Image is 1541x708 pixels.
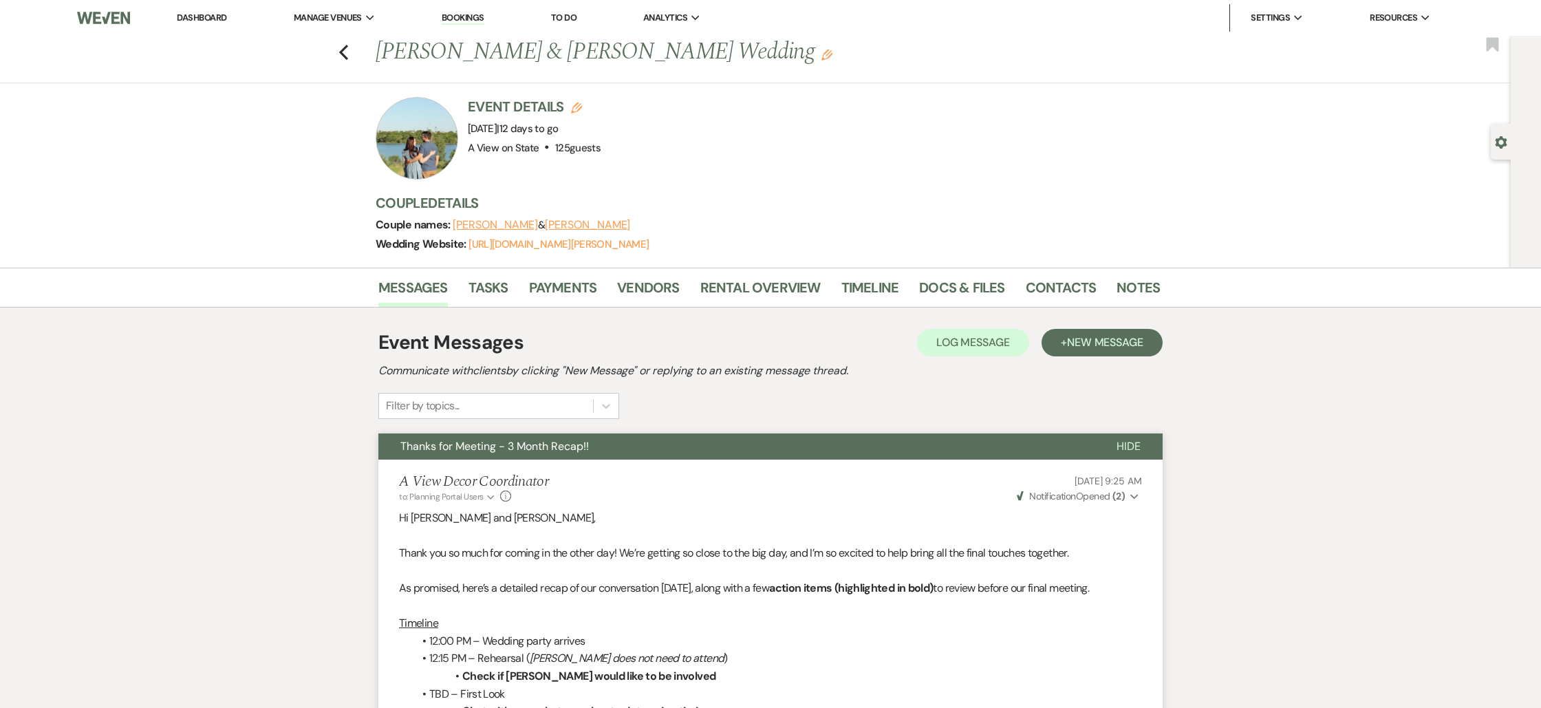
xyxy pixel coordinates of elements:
[919,277,1004,307] a: Docs & Files
[453,218,630,232] span: &
[294,11,362,25] span: Manage Venues
[386,398,460,414] div: Filter by topics...
[378,363,1163,379] h2: Communicate with clients by clicking "New Message" or replying to an existing message thread.
[545,219,630,230] button: [PERSON_NAME]
[769,581,933,595] strong: action items (highlighted in bold)
[700,277,821,307] a: Rental Overview
[499,122,559,136] span: 12 days to go
[1370,11,1417,25] span: Resources
[1095,433,1163,460] button: Hide
[413,650,1142,667] li: 12:15 PM – Rehearsal ( )
[530,651,724,665] em: [PERSON_NAME] does not need to attend
[1067,335,1143,350] span: New Message
[413,685,1142,703] li: TBD – First Look
[555,141,601,155] span: 125 guests
[1015,489,1142,504] button: NotificationOpened (2)
[468,141,539,155] span: A View on State
[399,491,484,502] span: to: Planning Portal Users
[77,3,130,32] img: Weven Logo
[1026,277,1097,307] a: Contacts
[468,277,508,307] a: Tasks
[468,122,558,136] span: [DATE]
[400,439,589,453] span: Thanks for Meeting - 3 Month Recap!!
[378,277,448,307] a: Messages
[1029,490,1075,502] span: Notification
[442,12,484,25] a: Bookings
[1251,11,1290,25] span: Settings
[1042,329,1163,356] button: +New Message
[497,122,558,136] span: |
[399,509,1142,527] p: Hi [PERSON_NAME] and [PERSON_NAME],
[917,329,1029,356] button: Log Message
[551,12,576,23] a: To Do
[1495,135,1507,148] button: Open lead details
[1075,475,1142,487] span: [DATE] 9:25 AM
[617,277,679,307] a: Vendors
[376,193,1146,213] h3: Couple Details
[1017,490,1125,502] span: Opened
[399,579,1142,597] p: As promised, here’s a detailed recap of our conversation [DATE], along with a few to review befor...
[177,12,226,23] a: Dashboard
[468,237,649,251] a: [URL][DOMAIN_NAME][PERSON_NAME]
[413,632,1142,650] li: 12:00 PM – Wedding party arrives
[462,669,715,683] strong: Check if [PERSON_NAME] would like to be involved
[376,237,468,251] span: Wedding Website:
[376,36,992,69] h1: [PERSON_NAME] & [PERSON_NAME] Wedding
[376,217,453,232] span: Couple names:
[399,616,438,630] u: Timeline
[378,328,524,357] h1: Event Messages
[453,219,538,230] button: [PERSON_NAME]
[1117,277,1160,307] a: Notes
[841,277,899,307] a: Timeline
[399,544,1142,562] p: Thank you so much for coming in the other day! We’re getting so close to the big day, and I’m so ...
[643,11,687,25] span: Analytics
[399,473,548,491] h5: A View Decor Coordinator
[529,277,597,307] a: Payments
[936,335,1010,350] span: Log Message
[399,491,497,503] button: to: Planning Portal Users
[1112,490,1125,502] strong: ( 2 )
[468,97,601,116] h3: Event Details
[1117,439,1141,453] span: Hide
[821,48,832,61] button: Edit
[378,433,1095,460] button: Thanks for Meeting - 3 Month Recap!!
